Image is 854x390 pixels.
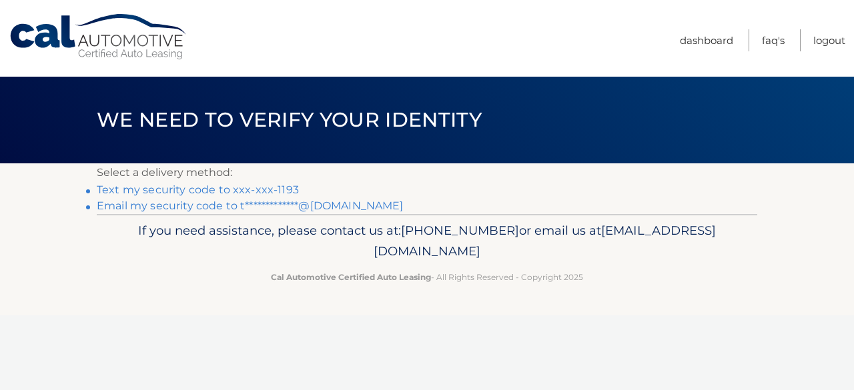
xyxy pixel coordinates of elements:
[97,107,482,132] span: We need to verify your identity
[97,163,757,182] p: Select a delivery method:
[9,13,189,61] a: Cal Automotive
[97,183,299,196] a: Text my security code to xxx-xxx-1193
[680,29,733,51] a: Dashboard
[271,272,431,282] strong: Cal Automotive Certified Auto Leasing
[105,270,749,284] p: - All Rights Reserved - Copyright 2025
[813,29,845,51] a: Logout
[762,29,785,51] a: FAQ's
[105,220,749,263] p: If you need assistance, please contact us at: or email us at
[401,223,519,238] span: [PHONE_NUMBER]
